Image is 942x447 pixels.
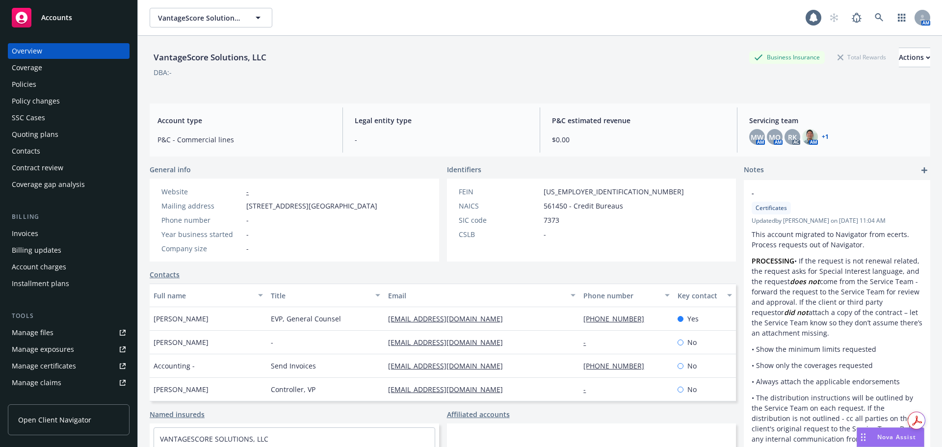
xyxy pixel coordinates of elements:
span: - [544,229,546,239]
div: Billing [8,212,130,222]
span: P&C estimated revenue [552,115,725,126]
span: Nova Assist [877,433,916,441]
p: • Show only the coverages requested [752,360,922,370]
div: Coverage gap analysis [12,177,85,192]
div: Coverage [12,60,42,76]
button: Nova Assist [857,427,924,447]
span: Servicing team [749,115,922,126]
span: Identifiers [447,164,481,175]
a: - [583,338,594,347]
div: Drag to move [857,428,869,447]
span: - [246,243,249,254]
div: Account charges [12,259,66,275]
div: Policy changes [12,93,60,109]
button: VantageScore Solutions, LLC [150,8,272,27]
div: CSLB [459,229,540,239]
span: 561450 - Credit Bureaus [544,201,623,211]
span: Open Client Navigator [18,415,91,425]
a: - [583,385,594,394]
a: Contacts [150,269,180,280]
span: Send Invoices [271,361,316,371]
div: Email [388,290,565,301]
button: Title [267,284,384,307]
button: Key contact [674,284,736,307]
a: Quoting plans [8,127,130,142]
div: Phone number [583,290,658,301]
span: P&C - Commercial lines [157,134,331,145]
a: Named insureds [150,409,205,420]
div: Installment plans [12,276,69,291]
a: [PHONE_NUMBER] [583,314,652,323]
a: Affiliated accounts [447,409,510,420]
a: - [246,187,249,196]
a: edit [897,188,909,200]
a: Policies [8,77,130,92]
span: Account type [157,115,331,126]
span: RK [788,132,797,142]
div: Quoting plans [12,127,58,142]
span: MW [751,132,763,142]
div: Full name [154,290,252,301]
span: Accounts [41,14,72,22]
strong: PROCESSING [752,256,794,265]
a: [EMAIL_ADDRESS][DOMAIN_NAME] [388,314,511,323]
a: remove [911,188,922,200]
a: Installment plans [8,276,130,291]
div: Company size [161,243,242,254]
em: does not [790,277,820,286]
a: [PHONE_NUMBER] [583,361,652,370]
a: Manage exposures [8,342,130,357]
div: SSC Cases [12,110,45,126]
span: EVP, General Counsel [271,314,341,324]
a: [EMAIL_ADDRESS][DOMAIN_NAME] [388,361,511,370]
span: [STREET_ADDRESS][GEOGRAPHIC_DATA] [246,201,377,211]
span: MQ [769,132,781,142]
div: Website [161,186,242,197]
button: Email [384,284,579,307]
span: VantageScore Solutions, LLC [158,13,243,23]
a: Overview [8,43,130,59]
div: Title [271,290,369,301]
span: Controller, VP [271,384,315,394]
a: [EMAIL_ADDRESS][DOMAIN_NAME] [388,338,511,347]
a: add [918,164,930,176]
a: Coverage [8,60,130,76]
a: Billing updates [8,242,130,258]
a: [EMAIL_ADDRESS][DOMAIN_NAME] [388,385,511,394]
span: - [752,188,897,198]
div: FEIN [459,186,540,197]
a: Manage certificates [8,358,130,374]
a: Contacts [8,143,130,159]
span: [PERSON_NAME] [154,337,209,347]
a: +1 [822,134,829,140]
p: • Always attach the applicable endorsements [752,376,922,387]
a: Coverage gap analysis [8,177,130,192]
div: Manage BORs [12,392,58,407]
div: SIC code [459,215,540,225]
span: 7373 [544,215,559,225]
span: Legal entity type [355,115,528,126]
a: Search [869,8,889,27]
span: - [246,215,249,225]
a: Account charges [8,259,130,275]
div: Phone number [161,215,242,225]
span: Updated by [PERSON_NAME] on [DATE] 11:04 AM [752,216,922,225]
div: NAICS [459,201,540,211]
span: Accounting - [154,361,195,371]
div: Manage claims [12,375,61,391]
span: No [687,337,697,347]
div: Tools [8,311,130,321]
div: Manage exposures [12,342,74,357]
button: Actions [899,48,930,67]
span: Yes [687,314,699,324]
a: Invoices [8,226,130,241]
a: VANTAGESCORE SOLUTIONS, LLC [160,434,268,444]
a: Manage claims [8,375,130,391]
span: General info [150,164,191,175]
div: DBA: - [154,67,172,78]
span: Notes [744,164,764,176]
div: Overview [12,43,42,59]
span: No [687,384,697,394]
p: • Show the minimum limits requested [752,344,922,354]
div: Billing updates [12,242,61,258]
